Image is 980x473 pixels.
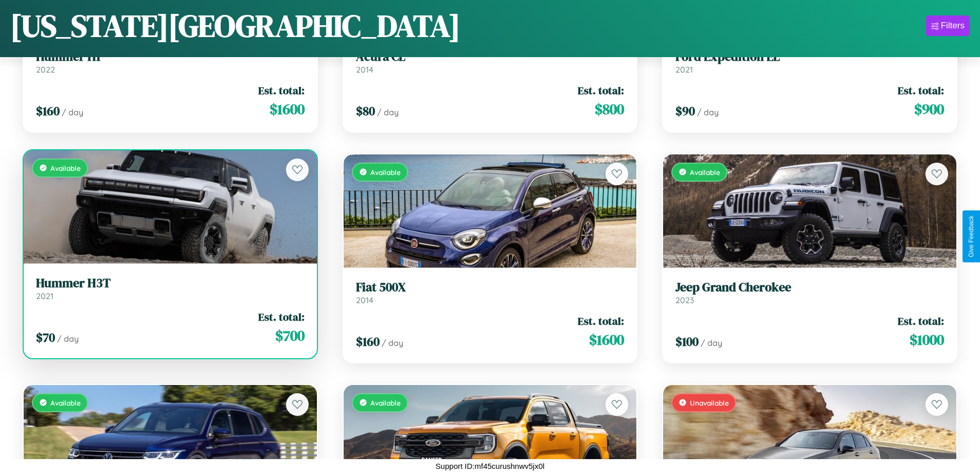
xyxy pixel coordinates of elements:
span: $ 100 [675,333,699,350]
span: 2021 [675,64,693,75]
button: Filters [926,15,970,36]
span: 2014 [356,64,373,75]
a: Ford Expedition EL2021 [675,49,944,75]
a: Jeep Grand Cherokee2023 [675,280,944,305]
span: $ 160 [36,102,60,119]
a: Acura CL2014 [356,49,625,75]
span: Available [690,168,720,177]
span: $ 800 [595,99,624,119]
span: Est. total: [898,83,944,98]
span: 2014 [356,295,373,305]
span: $ 80 [356,102,375,119]
span: 2023 [675,295,694,305]
span: Est. total: [898,313,944,328]
span: Unavailable [690,398,729,407]
span: / day [377,107,399,117]
span: $ 1000 [910,329,944,350]
span: $ 1600 [589,329,624,350]
span: Available [370,398,401,407]
h3: Hummer H1 [36,49,305,64]
span: Est. total: [578,83,624,98]
span: Est. total: [578,313,624,328]
span: / day [701,338,722,348]
a: Fiat 500X2014 [356,280,625,305]
p: Support ID: mf45curushnwv5jx0l [436,459,545,473]
h3: Hummer H3T [36,276,305,291]
span: Available [50,398,81,407]
span: / day [57,334,79,344]
span: 2022 [36,64,55,75]
span: $ 90 [675,102,695,119]
h3: Acura CL [356,49,625,64]
span: $ 160 [356,333,380,350]
span: Est. total: [258,83,305,98]
h3: Jeep Grand Cherokee [675,280,944,295]
h1: [US_STATE][GEOGRAPHIC_DATA] [10,5,460,47]
span: $ 900 [914,99,944,119]
h3: Fiat 500X [356,280,625,295]
span: / day [697,107,719,117]
div: Filters [941,21,965,31]
span: / day [382,338,403,348]
span: / day [62,107,83,117]
h3: Ford Expedition EL [675,49,944,64]
span: Available [370,168,401,177]
span: $ 70 [36,329,55,346]
span: Available [50,164,81,172]
span: $ 700 [275,325,305,346]
span: Est. total: [258,309,305,324]
a: Hummer H3T2021 [36,276,305,301]
span: 2021 [36,291,54,301]
div: Give Feedback [968,216,975,257]
span: $ 1600 [270,99,305,119]
a: Hummer H12022 [36,49,305,75]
